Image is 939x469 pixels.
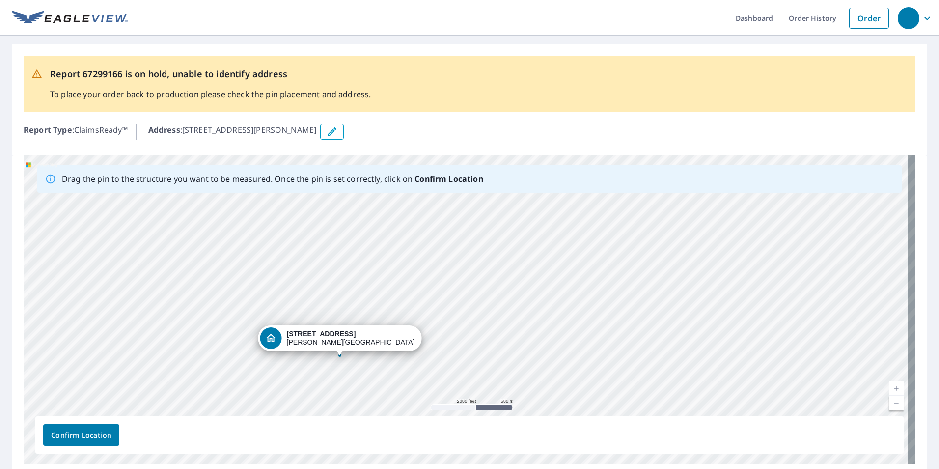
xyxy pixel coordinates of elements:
[62,173,483,185] p: Drag the pin to the structure you want to be measured. Once the pin is set correctly, click on
[24,124,128,140] p: : ClaimsReady™
[51,429,111,441] span: Confirm Location
[50,88,371,100] p: To place your order back to production please check the pin placement and address.
[12,11,128,26] img: EV Logo
[889,396,904,410] a: Current Level 14, Zoom Out
[43,424,119,446] button: Confirm Location
[148,124,317,140] p: : [STREET_ADDRESS][PERSON_NAME]
[889,381,904,396] a: Current Level 14, Zoom In
[849,8,889,29] a: Order
[414,174,483,184] b: Confirm Location
[50,67,371,81] p: Report 67299166 is on hold, unable to identify address
[24,124,72,135] b: Report Type
[148,124,180,135] b: Address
